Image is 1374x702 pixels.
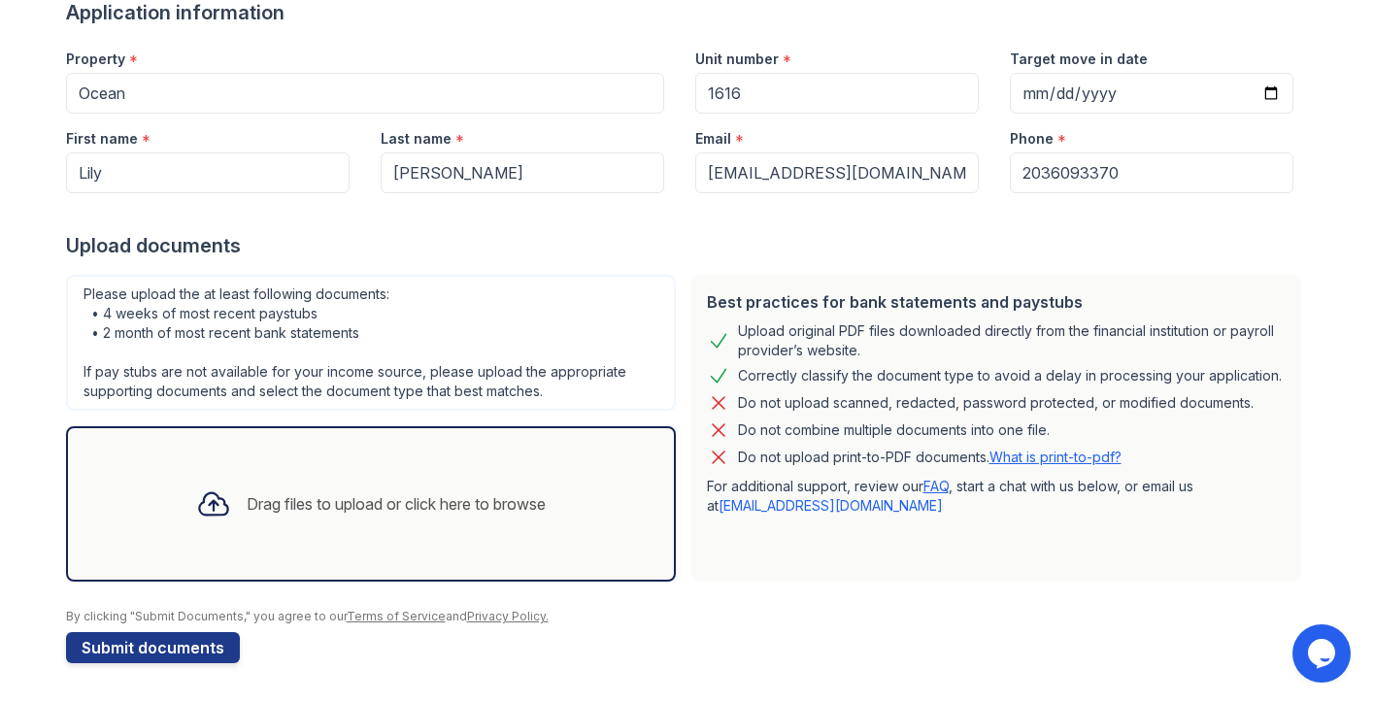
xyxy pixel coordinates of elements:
[66,609,1309,624] div: By clicking "Submit Documents," you agree to our and
[1292,624,1355,683] iframe: chat widget
[1010,50,1148,69] label: Target move in date
[989,449,1122,465] a: What is print-to-pdf?
[738,364,1282,387] div: Correctly classify the document type to avoid a delay in processing your application.
[247,492,546,516] div: Drag files to upload or click here to browse
[738,321,1286,360] div: Upload original PDF files downloaded directly from the financial institution or payroll provider’...
[695,129,731,149] label: Email
[923,478,949,494] a: FAQ
[66,129,138,149] label: First name
[695,50,779,69] label: Unit number
[66,50,125,69] label: Property
[467,609,549,623] a: Privacy Policy.
[381,129,452,149] label: Last name
[66,275,676,411] div: Please upload the at least following documents: • 4 weeks of most recent paystubs • 2 month of mo...
[738,418,1050,442] div: Do not combine multiple documents into one file.
[66,632,240,663] button: Submit documents
[707,477,1286,516] p: For additional support, review our , start a chat with us below, or email us at
[738,448,1122,467] p: Do not upload print-to-PDF documents.
[347,609,446,623] a: Terms of Service
[707,290,1286,314] div: Best practices for bank statements and paystubs
[738,391,1254,415] div: Do not upload scanned, redacted, password protected, or modified documents.
[66,232,1309,259] div: Upload documents
[719,497,943,514] a: [EMAIL_ADDRESS][DOMAIN_NAME]
[1010,129,1054,149] label: Phone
